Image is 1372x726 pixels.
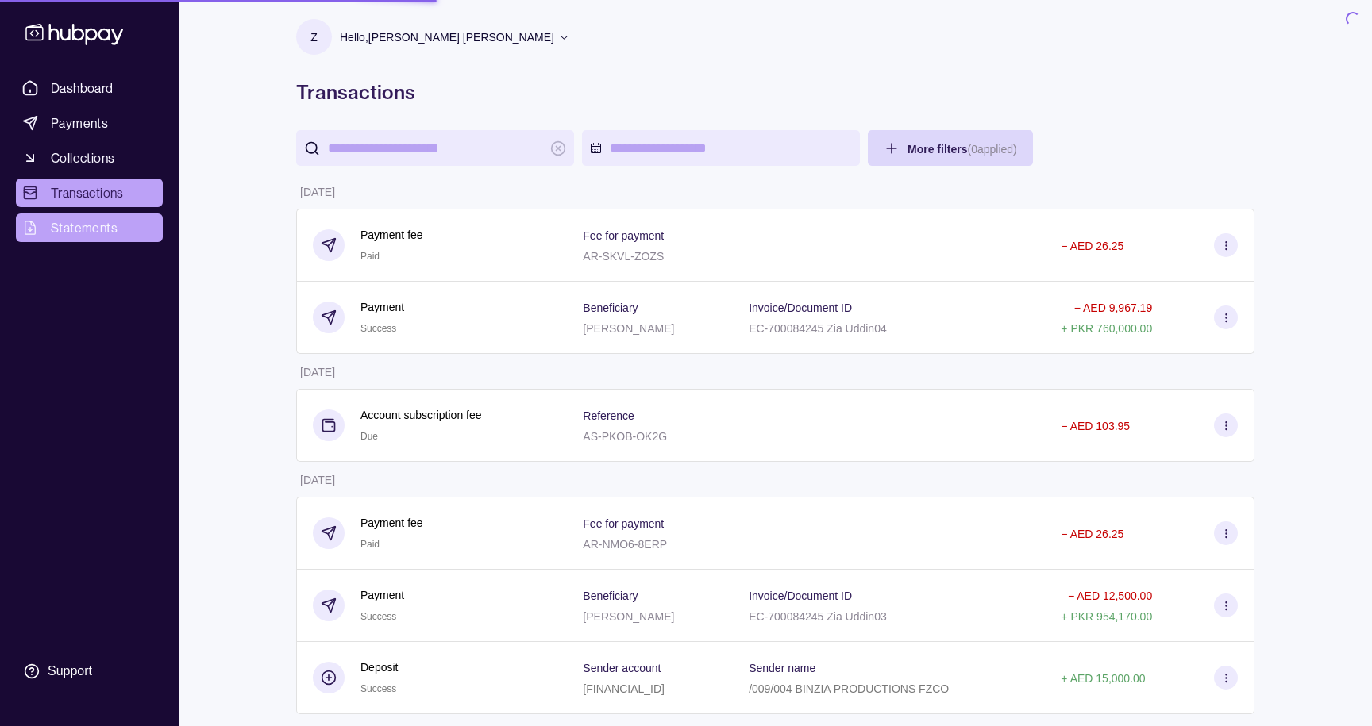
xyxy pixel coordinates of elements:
p: /009/004 BINZIA PRODUCTIONS FZCO [749,682,949,695]
p: Payment [360,298,404,316]
input: search [328,130,542,166]
p: − AED 26.25 [1061,528,1123,540]
p: EC-700084245 Zia Uddin04 [749,322,887,335]
p: AR-SKVL-ZOZS [583,250,664,263]
p: [DATE] [300,474,335,486]
p: Reference [583,409,634,422]
span: Paid [360,251,380,262]
div: Support [48,663,92,680]
p: Beneficiary [583,302,638,314]
a: Support [16,655,163,688]
span: Paid [360,539,380,550]
p: Fee for payment [583,229,664,242]
p: [DATE] [300,186,335,198]
a: Collections [16,144,163,172]
p: EC-700084245 Zia Uddin03 [749,610,887,623]
p: − AED 103.95 [1061,420,1130,432]
p: Invoice/Document ID [749,302,852,314]
a: Dashboard [16,74,163,102]
p: Payment fee [360,514,423,532]
p: Invoice/Document ID [749,590,852,602]
span: Statements [51,218,118,237]
span: Due [360,431,378,442]
span: Payments [51,113,108,133]
p: AR-NMO6-8ERP [583,538,667,551]
p: Payment [360,586,404,604]
a: Transactions [16,179,163,207]
a: Statements [16,213,163,242]
p: Payment fee [360,226,423,244]
p: Hello, [PERSON_NAME] [PERSON_NAME] [340,29,554,46]
p: [PERSON_NAME] [583,322,674,335]
p: + PKR 760,000.00 [1061,322,1152,335]
p: + AED 15,000.00 [1061,672,1145,685]
p: Fee for payment [583,517,664,530]
span: Success [360,323,396,334]
span: Transactions [51,183,124,202]
p: − AED 12,500.00 [1068,590,1152,602]
p: Account subscription fee [360,406,482,424]
p: Deposit [360,659,398,676]
p: − AED 9,967.19 [1074,302,1152,314]
p: + PKR 954,170.00 [1061,610,1152,623]
p: AS-PKOB-OK2G [583,430,667,443]
h1: Transactions [296,79,1254,105]
span: Success [360,611,396,622]
span: Success [360,683,396,694]
a: Payments [16,109,163,137]
span: More filters [908,143,1017,156]
p: ( 0 applied) [967,143,1016,156]
p: Sender account [583,662,661,674]
span: Collections [51,148,114,167]
p: [FINANCIAL_ID] [583,682,665,695]
p: [DATE] [300,366,335,378]
p: Beneficiary [583,590,638,602]
p: Sender name [749,662,815,674]
p: [PERSON_NAME] [583,610,674,623]
button: More filters(0applied) [868,130,1033,166]
span: Dashboard [51,79,114,98]
p: Z [310,29,318,46]
p: − AED 26.25 [1061,240,1123,252]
